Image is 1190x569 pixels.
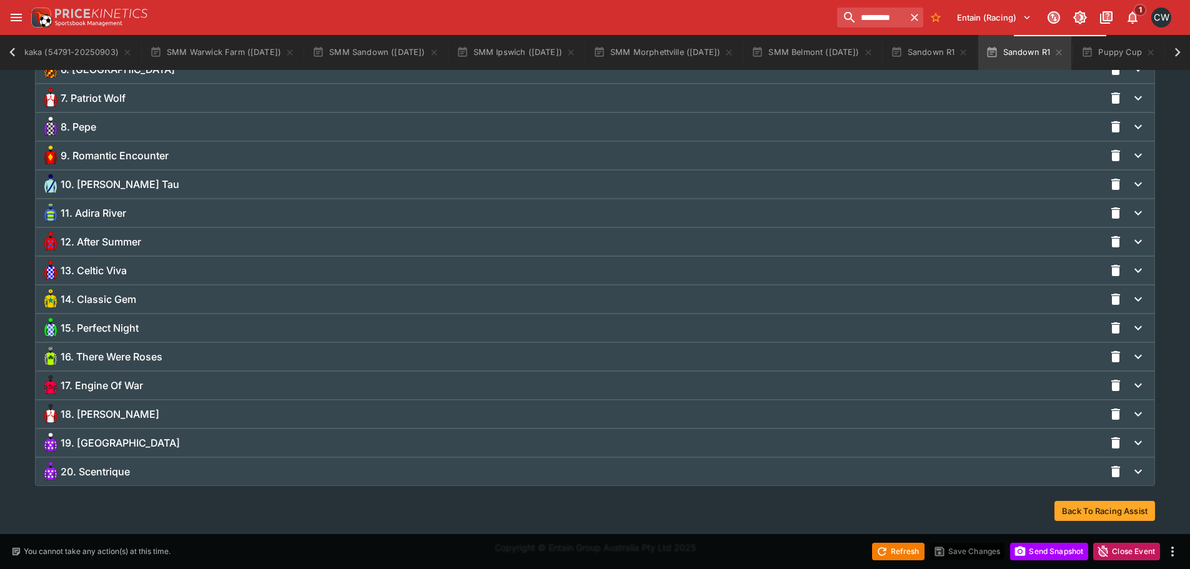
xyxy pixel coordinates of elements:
[1165,544,1180,559] button: more
[41,462,61,482] img: scentrique_64x64.png
[41,146,61,166] img: romantic-encounter_64x64.png
[950,7,1039,27] button: Select Tenant
[41,174,61,194] img: siva-tau_64x64.png
[61,149,169,162] span: 9. Romantic Encounter
[5,6,27,29] button: open drawer
[1069,6,1091,29] button: Toggle light/dark mode
[61,293,136,306] span: 14. Classic Gem
[1121,6,1144,29] button: Notifications
[55,21,122,26] img: Sportsbook Management
[61,235,141,249] span: 12. After Summer
[41,289,61,309] img: classic-gem_64x64.png
[1010,543,1088,560] button: Send Snapshot
[883,35,976,70] button: Sandown R1
[1074,35,1163,70] button: Puppy Cup
[27,5,52,30] img: PriceKinetics Logo
[61,322,139,335] span: 15. Perfect Night
[744,35,880,70] button: SMM Belmont ([DATE])
[978,35,1071,70] button: Sandown R1
[1054,501,1155,521] button: Back To Racing Assist
[41,260,61,280] img: celtic-viva_64x64.png
[926,7,946,27] button: No Bookmarks
[61,379,143,392] span: 17. Engine Of War
[41,88,61,108] img: patriot-wolf_64x64.png
[41,375,61,395] img: engine-of-war_64x64.png
[41,404,61,424] img: king-maywin_64x64.png
[142,35,302,70] button: SMM Warwick Farm ([DATE])
[305,35,446,70] button: SMM Sandown ([DATE])
[41,203,61,223] img: adira-river_64x64.png
[1043,6,1065,29] button: Connected to PK
[55,9,147,18] img: PriceKinetics
[41,232,61,252] img: after-summer_64x64.png
[24,546,171,557] p: You cannot take any action(s) at this time.
[41,318,61,338] img: perfect-night_64x64.png
[61,92,126,105] span: 7. Patriot Wolf
[1093,543,1160,560] button: Close Event
[61,207,126,220] span: 11. Adira River
[837,7,906,27] input: search
[41,347,61,367] img: there-were-roses_64x64.png
[872,543,925,560] button: Refresh
[586,35,741,70] button: SMM Morphettville ([DATE])
[1095,6,1118,29] button: Documentation
[1134,4,1147,16] span: 1
[61,121,96,134] span: 8. Pepe
[61,350,162,364] span: 16. There Were Roses
[61,408,159,421] span: 18. [PERSON_NAME]
[41,433,61,453] img: biltmore_64x64.png
[61,465,130,478] span: 20. Scentrique
[61,178,179,191] span: 10. [PERSON_NAME] Tau
[1148,4,1175,31] button: Clint Wallis
[41,117,61,137] img: pepe_64x64.png
[1151,7,1171,27] div: Clint Wallis
[449,35,583,70] button: SMM Ipswich ([DATE])
[61,437,180,450] span: 19. [GEOGRAPHIC_DATA]
[61,264,127,277] span: 13. Celtic Viva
